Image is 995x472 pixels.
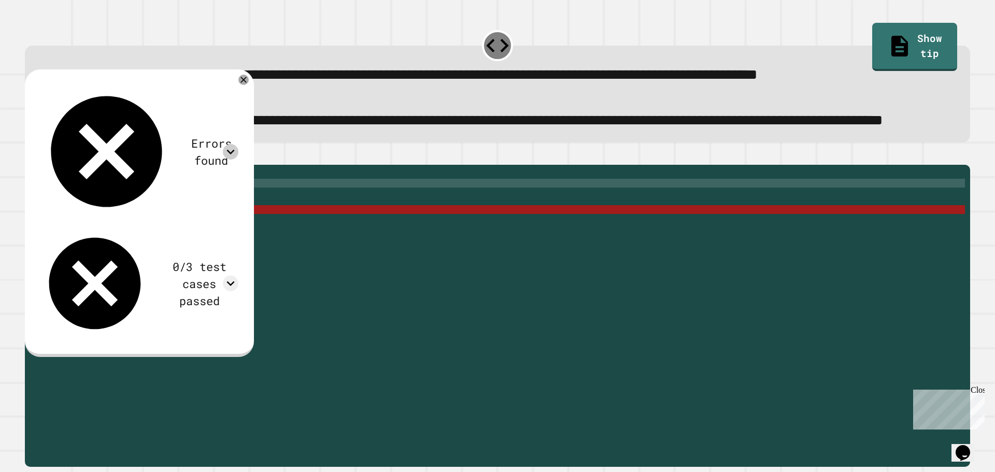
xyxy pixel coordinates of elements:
iframe: chat widget [909,385,985,430]
div: Chat with us now!Close [4,4,72,66]
div: Errors found [184,135,238,169]
a: Show tip [872,23,957,70]
iframe: chat widget [951,431,985,462]
div: 0/3 test cases passed [160,258,238,309]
